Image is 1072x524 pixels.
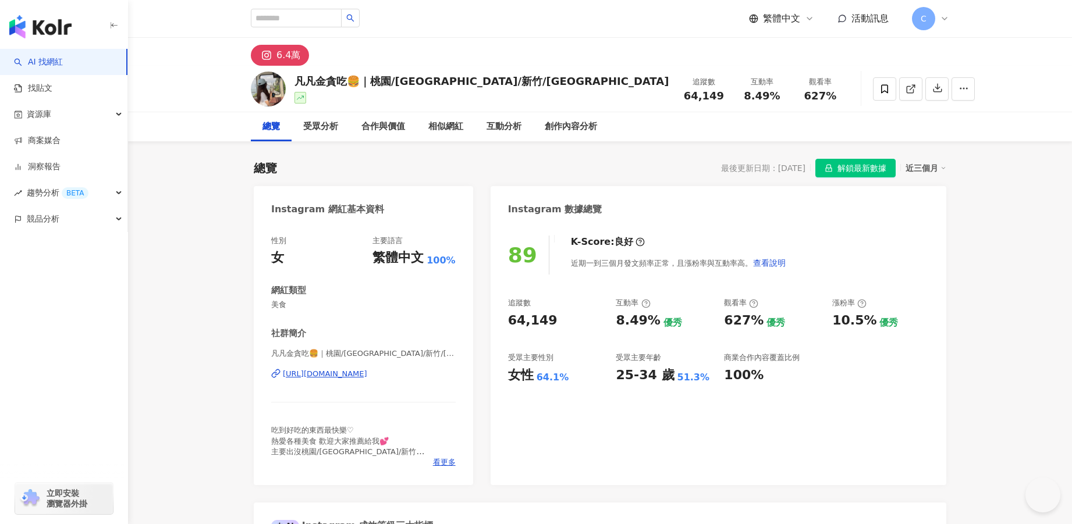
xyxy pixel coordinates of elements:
[766,316,785,329] div: 優秀
[684,90,724,102] span: 64,149
[616,352,661,363] div: 受眾主要年齡
[372,236,403,246] div: 主要語言
[804,90,837,102] span: 627%
[681,76,726,88] div: 追蹤數
[537,371,569,384] div: 64.1%
[271,203,384,216] div: Instagram 網紅基本資料
[879,316,898,329] div: 優秀
[815,159,896,177] button: 解鎖最新數據
[724,312,764,330] div: 627%
[427,254,455,267] span: 100%
[663,316,682,329] div: 優秀
[251,72,286,106] img: KOL Avatar
[508,298,531,308] div: 追蹤數
[677,371,710,384] div: 51.3%
[254,160,277,176] div: 總覽
[721,163,805,173] div: 最後更新日期：[DATE]
[27,180,88,206] span: 趨勢分析
[837,159,886,178] span: 解鎖最新數據
[740,76,784,88] div: 互動率
[271,300,456,310] span: 美食
[262,120,280,134] div: 總覽
[508,366,534,384] div: 女性
[1025,477,1060,512] iframe: Help Scout Beacon - Open
[271,249,284,267] div: 女
[508,312,558,330] div: 64,149
[271,284,306,297] div: 網紅類型
[508,352,553,363] div: 受眾主要性別
[27,206,59,232] span: 競品分析
[19,489,41,508] img: chrome extension
[276,47,300,63] div: 6.4萬
[545,120,597,134] div: 創作內容分析
[271,426,424,466] span: 吃到好吃的東西最快樂♡ 熱愛各種美食 歡迎大家推薦給我💕 主要出沒桃園/[GEOGRAPHIC_DATA]/新竹 📬[EMAIL_ADDRESS][DOMAIN_NAME]
[303,120,338,134] div: 受眾分析
[851,13,889,24] span: 活動訊息
[62,187,88,199] div: BETA
[372,249,424,267] div: 繁體中文
[832,312,876,330] div: 10.5%
[825,164,833,172] span: lock
[47,488,87,509] span: 立即安裝 瀏覽器外掛
[346,14,354,22] span: search
[15,483,113,514] a: chrome extension立即安裝 瀏覽器外掛
[832,298,867,308] div: 漲粉率
[616,366,674,384] div: 25-34 歲
[271,327,306,340] div: 社群簡介
[294,74,669,88] div: 凡凡金貪吃🍔｜桃園/[GEOGRAPHIC_DATA]/新竹/[GEOGRAPHIC_DATA]
[616,312,660,330] div: 8.49%
[724,366,764,384] div: 100%
[27,101,51,127] span: 資源庫
[752,251,786,275] button: 查看說明
[753,258,786,268] span: 查看說明
[615,236,633,248] div: 良好
[283,369,367,379] div: [URL][DOMAIN_NAME]
[14,56,63,68] a: searchAI 找網紅
[571,251,786,275] div: 近期一到三個月發文頻率正常，且漲粉率與互動率高。
[763,12,800,25] span: 繁體中文
[271,369,456,379] a: [URL][DOMAIN_NAME]
[571,236,645,248] div: K-Score :
[508,243,537,267] div: 89
[724,298,758,308] div: 觀看率
[271,348,456,359] span: 凡凡金貪吃🍔｜桃園/[GEOGRAPHIC_DATA]/新竹/[GEOGRAPHIC_DATA] | jin_food26
[9,15,72,38] img: logo
[14,189,22,197] span: rise
[433,457,456,468] span: 看更多
[14,161,61,173] a: 洞察報告
[798,76,842,88] div: 觀看率
[744,90,780,102] span: 8.49%
[487,120,521,134] div: 互動分析
[251,45,309,66] button: 6.4萬
[271,236,286,246] div: 性別
[361,120,405,134] div: 合作與價值
[616,298,650,308] div: 互動率
[906,161,946,176] div: 近三個月
[724,352,800,363] div: 商業合作內容覆蓋比例
[14,83,52,94] a: 找貼文
[508,203,602,216] div: Instagram 數據總覽
[921,12,927,25] span: C
[14,135,61,147] a: 商案媒合
[428,120,463,134] div: 相似網紅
